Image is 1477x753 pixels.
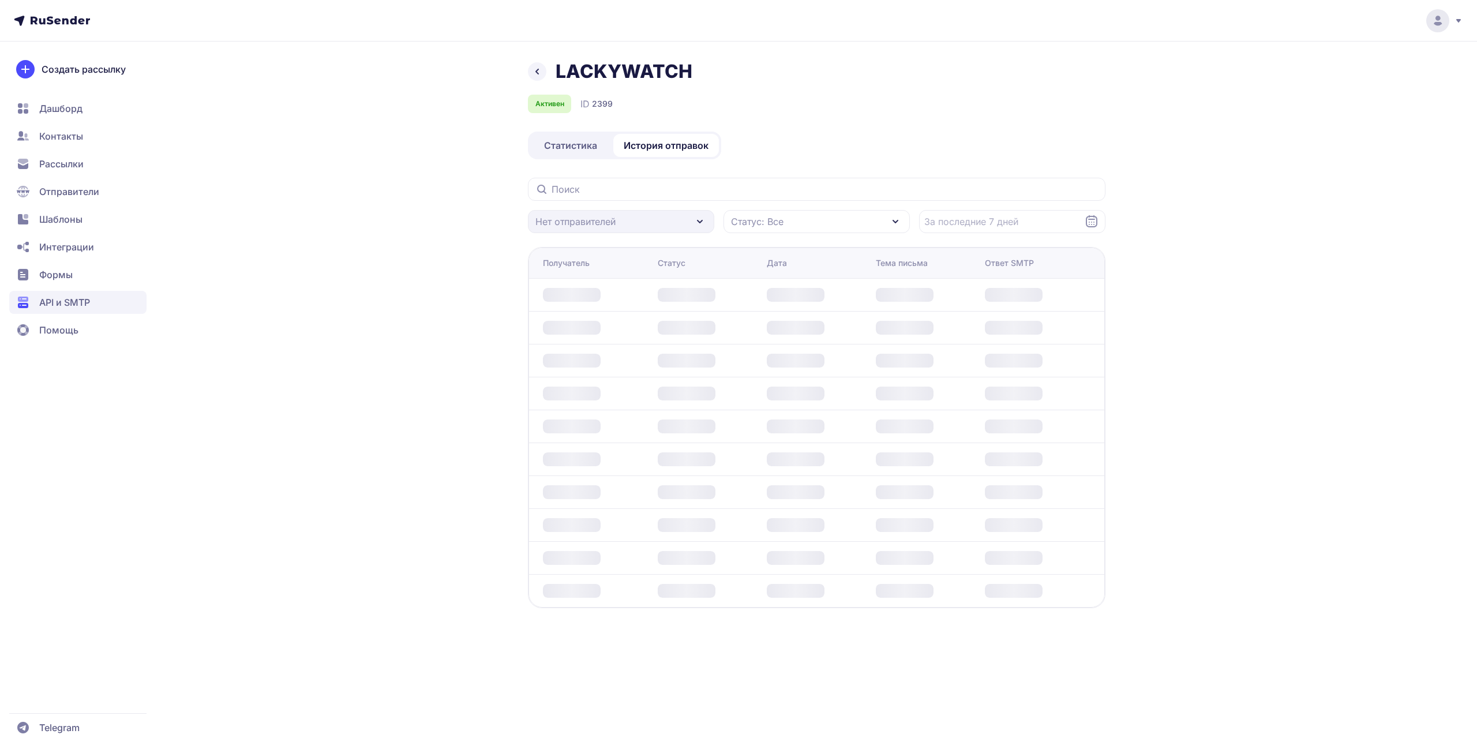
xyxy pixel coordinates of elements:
[39,157,84,171] span: Рассылки
[985,257,1034,269] div: Ответ SMTP
[876,257,928,269] div: Тема письма
[42,62,126,76] span: Создать рассылку
[613,134,719,157] a: История отправок
[624,138,708,152] span: История отправок
[39,240,94,254] span: Интеграции
[39,212,83,226] span: Шаблоны
[39,721,80,735] span: Telegram
[528,178,1105,201] input: Поиск
[767,257,787,269] div: Дата
[919,210,1105,233] input: Datepicker input
[580,97,613,111] div: ID
[39,323,78,337] span: Помощь
[39,102,83,115] span: Дашборд
[39,295,90,309] span: API и SMTP
[544,138,597,152] span: Статистика
[543,257,590,269] div: Получатель
[731,215,784,228] span: Статус: Все
[530,134,611,157] a: Статистика
[39,129,83,143] span: Контакты
[535,99,564,108] span: Активен
[39,185,99,198] span: Отправители
[592,98,613,110] span: 2399
[9,716,147,739] a: Telegram
[556,60,692,83] h1: LACKYWATCH
[39,268,73,282] span: Формы
[658,257,685,269] div: Статус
